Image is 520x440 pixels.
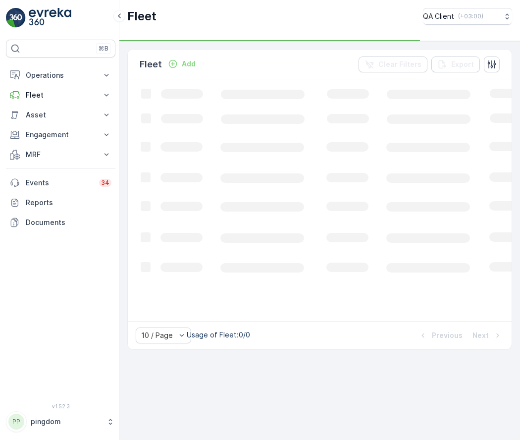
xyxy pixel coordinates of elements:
[6,411,115,432] button: PPpingdom
[6,65,115,85] button: Operations
[187,330,250,340] p: Usage of Fleet : 0/0
[31,417,102,427] p: pingdom
[6,193,115,213] a: Reports
[26,198,111,208] p: Reports
[6,145,115,165] button: MRF
[127,8,156,24] p: Fleet
[6,105,115,125] button: Asset
[417,330,464,341] button: Previous
[451,59,474,69] p: Export
[26,150,96,160] p: MRF
[471,330,504,341] button: Next
[458,12,483,20] p: ( +03:00 )
[164,58,200,70] button: Add
[6,125,115,145] button: Engagement
[101,179,109,187] p: 34
[423,8,512,25] button: QA Client(+03:00)
[26,130,96,140] p: Engagement
[26,70,96,80] p: Operations
[431,56,480,72] button: Export
[6,8,26,28] img: logo
[432,330,463,340] p: Previous
[359,56,427,72] button: Clear Filters
[26,178,93,188] p: Events
[472,330,489,340] p: Next
[26,110,96,120] p: Asset
[423,11,454,21] p: QA Client
[6,85,115,105] button: Fleet
[26,218,111,227] p: Documents
[6,403,115,409] span: v 1.52.3
[26,90,96,100] p: Fleet
[99,45,108,53] p: ⌘B
[8,414,24,430] div: PP
[6,213,115,232] a: Documents
[6,173,115,193] a: Events34
[182,59,196,69] p: Add
[140,57,162,71] p: Fleet
[29,8,71,28] img: logo_light-DOdMpM7g.png
[378,59,421,69] p: Clear Filters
